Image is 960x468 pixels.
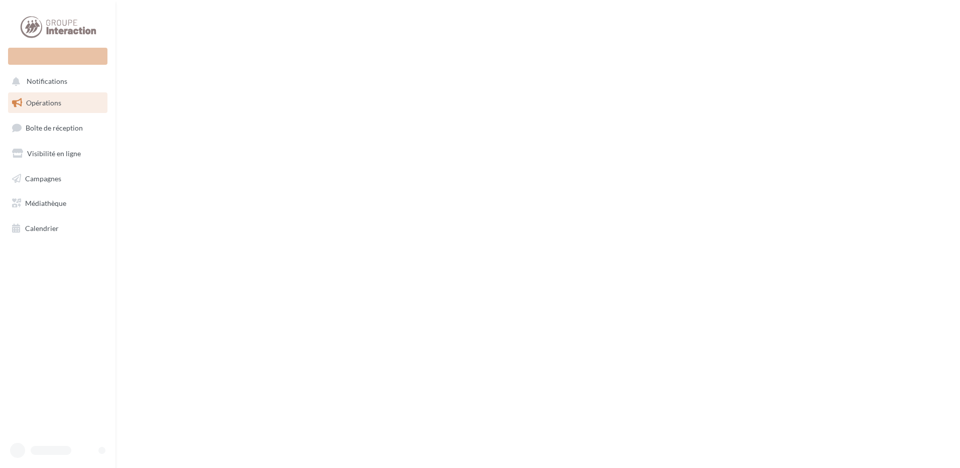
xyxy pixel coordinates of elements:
[8,48,107,65] div: Nouvelle campagne
[27,77,67,86] span: Notifications
[6,143,109,164] a: Visibilité en ligne
[6,193,109,214] a: Médiathèque
[26,124,83,132] span: Boîte de réception
[6,92,109,113] a: Opérations
[6,117,109,139] a: Boîte de réception
[6,168,109,189] a: Campagnes
[25,224,59,232] span: Calendrier
[6,218,109,239] a: Calendrier
[25,199,66,207] span: Médiathèque
[26,98,61,107] span: Opérations
[27,149,81,158] span: Visibilité en ligne
[25,174,61,182] span: Campagnes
